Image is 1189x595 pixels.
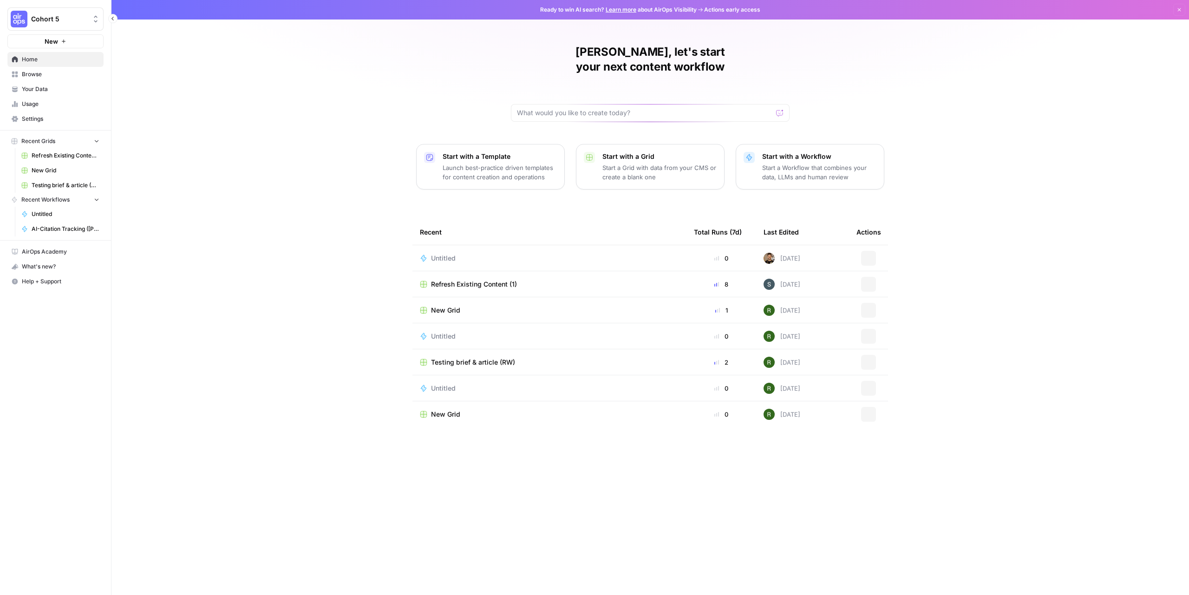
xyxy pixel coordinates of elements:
div: 0 [694,254,749,263]
div: Total Runs (7d) [694,219,742,245]
img: e8w4pz3lxmrlyw9sq3pq0i0oe7m2 [764,331,775,342]
img: e8w4pz3lxmrlyw9sq3pq0i0oe7m2 [764,305,775,316]
div: 0 [694,384,749,393]
img: 36rz0nf6lyfqsoxlb67712aiq2cf [764,253,775,264]
button: Recent Workflows [7,193,104,207]
button: New [7,34,104,48]
div: 2 [694,358,749,367]
div: 1 [694,306,749,315]
a: Refresh Existing Content (1) [17,148,104,163]
span: Untitled [431,332,456,341]
span: Cohort 5 [31,14,87,24]
a: Untitled [420,384,679,393]
a: Learn more [606,6,636,13]
div: [DATE] [764,253,800,264]
a: Untitled [17,207,104,222]
img: e8w4pz3lxmrlyw9sq3pq0i0oe7m2 [764,357,775,368]
span: Refresh Existing Content (1) [431,280,517,289]
span: New [45,37,58,46]
p: Start with a Workflow [762,152,876,161]
span: AI-Citation Tracking ([PERSON_NAME]) [32,225,99,233]
div: [DATE] [764,305,800,316]
a: Browse [7,67,104,82]
a: Untitled [420,332,679,341]
a: AirOps Academy [7,244,104,259]
p: Launch best-practice driven templates for content creation and operations [443,163,557,182]
span: Untitled [431,254,456,263]
a: Untitled [420,254,679,263]
div: [DATE] [764,409,800,420]
button: Start with a WorkflowStart a Workflow that combines your data, LLMs and human review [736,144,884,190]
div: [DATE] [764,279,800,290]
a: Testing brief & article (RW) [420,358,679,367]
span: AirOps Academy [22,248,99,256]
p: Start a Grid with data from your CMS or create a blank one [602,163,717,182]
span: New Grid [431,410,460,419]
a: New Grid [420,410,679,419]
div: [DATE] [764,331,800,342]
a: New Grid [17,163,104,178]
div: Last Edited [764,219,799,245]
div: [DATE] [764,383,800,394]
span: Refresh Existing Content (1) [32,151,99,160]
div: 0 [694,410,749,419]
span: Testing brief & article (RW) [431,358,515,367]
span: Settings [22,115,99,123]
span: Browse [22,70,99,78]
a: Home [7,52,104,67]
span: New Grid [32,166,99,175]
p: Start with a Grid [602,152,717,161]
span: Untitled [431,384,456,393]
input: What would you like to create today? [517,108,772,118]
span: New Grid [431,306,460,315]
span: Help + Support [22,277,99,286]
img: l7wc9lttar9mml2em7ssp1le7bvz [764,279,775,290]
h1: [PERSON_NAME], let's start your next content workflow [511,45,790,74]
span: Recent Grids [21,137,55,145]
img: e8w4pz3lxmrlyw9sq3pq0i0oe7m2 [764,383,775,394]
div: [DATE] [764,357,800,368]
p: Start with a Template [443,152,557,161]
span: Your Data [22,85,99,93]
a: Your Data [7,82,104,97]
div: 8 [694,280,749,289]
button: What's new? [7,259,104,274]
button: Recent Grids [7,134,104,148]
a: AI-Citation Tracking ([PERSON_NAME]) [17,222,104,236]
img: Cohort 5 Logo [11,11,27,27]
div: Actions [856,219,881,245]
span: Ready to win AI search? about AirOps Visibility [540,6,697,14]
span: Usage [22,100,99,108]
span: Recent Workflows [21,196,70,204]
span: Actions early access [704,6,760,14]
img: e8w4pz3lxmrlyw9sq3pq0i0oe7m2 [764,409,775,420]
a: Usage [7,97,104,111]
span: Home [22,55,99,64]
a: Refresh Existing Content (1) [420,280,679,289]
button: Start with a TemplateLaunch best-practice driven templates for content creation and operations [416,144,565,190]
p: Start a Workflow that combines your data, LLMs and human review [762,163,876,182]
span: Testing brief & article (RW) [32,181,99,190]
a: Settings [7,111,104,126]
div: What's new? [8,260,103,274]
button: Workspace: Cohort 5 [7,7,104,31]
button: Help + Support [7,274,104,289]
span: Untitled [32,210,99,218]
div: Recent [420,219,679,245]
a: New Grid [420,306,679,315]
a: Testing brief & article (RW) [17,178,104,193]
button: Start with a GridStart a Grid with data from your CMS or create a blank one [576,144,725,190]
div: 0 [694,332,749,341]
